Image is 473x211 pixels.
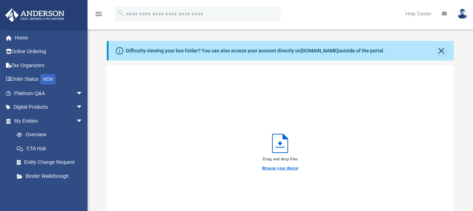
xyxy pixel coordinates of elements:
label: Browse your device [262,165,299,172]
a: Online Ordering [5,45,93,59]
div: NEW [40,74,56,85]
img: Anderson Advisors Platinum Portal [3,8,67,22]
a: Digital Productsarrow_drop_down [5,100,93,114]
a: My Entitiesarrow_drop_down [5,114,93,128]
a: My Blueprint [10,183,90,197]
a: CTA Hub [10,141,93,155]
a: Binder Walkthrough [10,169,93,183]
a: Entity Change Request [10,155,93,169]
a: Tax Organizers [5,58,93,72]
i: search [117,9,125,17]
span: arrow_drop_down [76,114,90,128]
button: Close [437,46,446,56]
div: Drag and drop files [262,156,299,162]
a: Order StatusNEW [5,72,93,87]
i: menu [95,10,103,18]
a: Platinum Q&Aarrow_drop_down [5,86,93,100]
div: Difficulty viewing your box folder? You can also access your account directly on outside of the p... [126,47,385,54]
a: Home [5,31,93,45]
span: arrow_drop_down [76,86,90,101]
img: User Pic [457,9,468,19]
span: arrow_drop_down [76,100,90,115]
a: [DOMAIN_NAME] [301,48,338,53]
a: Overview [10,128,93,142]
a: menu [95,13,103,18]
